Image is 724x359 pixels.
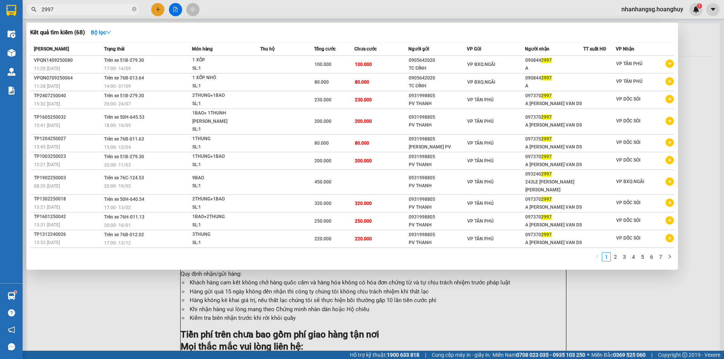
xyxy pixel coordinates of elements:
div: PV THANH [409,161,466,169]
div: PV THANH [409,239,466,247]
span: [PERSON_NAME] [34,46,69,52]
img: logo-vxr [6,5,16,16]
div: 1THUNG+1BAO [192,153,249,161]
sup: 1 [14,291,17,293]
div: TP1204250027 [34,135,102,143]
span: VP DỐC SỎI [616,157,640,163]
span: 17:00 - 13/12 [104,240,131,246]
span: Trên xe 51B-279.30 [104,93,144,98]
span: 230.000 [314,97,331,102]
div: 097370 [525,153,583,161]
span: 13:31 [DATE] [34,222,60,228]
span: 20:00 - 24/07 [104,101,131,107]
div: 097370 [525,196,583,203]
span: close-circle [132,7,137,11]
span: right [667,254,672,259]
span: Trên xe 76B-013.64 [104,75,144,81]
span: VP TÂN PHÚ [467,141,494,146]
span: VP Gửi [467,46,481,52]
span: Chưa cước [354,46,377,52]
span: Trên xe 76H-011.13 [104,214,144,220]
span: plus-circle [666,177,674,186]
span: 2997 [541,136,552,142]
span: VP DỐC SỎI [616,200,640,205]
div: 1 XỐP NHỎ [192,74,249,82]
span: plus-circle [666,95,674,103]
span: Trên xe 50H-645.53 [104,115,144,120]
span: 80.000 [314,79,329,85]
span: VP DỐC SỎI [616,235,640,241]
span: plus-circle [666,138,674,147]
div: SL: 1 [192,161,249,169]
h3: Kết quả tìm kiếm ( 68 ) [30,29,85,37]
span: VP TÂN PHÚ [616,61,643,66]
span: 100.000 [314,62,331,67]
span: 15:00 - 12/04 [104,145,131,150]
span: plus-circle [666,60,674,68]
li: 3 [620,252,629,261]
span: plus-circle [666,156,674,164]
span: 2997 [541,232,552,237]
span: Người nhận [525,46,549,52]
span: 18:00 - 16/05 [104,123,131,128]
span: VP DỐC SỎI [616,140,640,145]
span: 2997 [541,58,552,63]
div: SL: 1 [192,100,249,108]
strong: Bộ lọc [91,29,111,35]
div: 0931998805 [409,213,466,221]
span: Món hàng [192,46,213,52]
div: 097370 [525,231,583,239]
span: 11:28 [DATE] [34,84,60,89]
img: solution-icon [8,87,15,95]
div: 0931998805 [409,113,466,121]
button: left [593,252,602,261]
div: 2THUNG+1BAO [192,195,249,203]
div: TP2407250040 [34,92,102,100]
span: Trên xe 76B-012.02 [104,232,144,237]
div: A [525,64,583,72]
div: A [PERSON_NAME] VAN DS [525,221,583,229]
span: plus-circle [666,234,674,242]
div: A [PERSON_NAME] VAN DS [525,161,583,169]
span: plus-circle [666,117,674,125]
div: A [PERSON_NAME] VAN DS [525,203,583,211]
span: 2997 [541,171,552,177]
div: 1BAO+2THUNG [192,213,249,221]
div: 0931998805 [409,174,466,182]
div: A [PERSON_NAME] VAN DS [525,121,583,129]
span: search [31,7,37,12]
li: Previous Page [593,252,602,261]
span: Người gửi [408,46,429,52]
li: 1 [602,252,611,261]
div: VPQN0709250064 [34,74,102,82]
span: 200.000 [314,119,331,124]
span: 100.000 [355,62,372,67]
span: 200.000 [314,158,331,163]
span: VP DỐC SỎI [616,218,640,223]
div: 243LE [PERSON_NAME] [PERSON_NAME] [525,178,583,194]
div: PV THANH [409,100,466,108]
span: 80.000 [355,79,369,85]
li: Next Page [665,252,674,261]
a: 1 [602,253,610,261]
span: 2997 [541,154,552,159]
div: PV THANH [409,121,466,129]
span: 220.000 [314,236,331,241]
li: 7 [656,252,665,261]
span: VP BXQ.NGÃI [616,179,644,184]
span: VP BXQ.NGÃI [467,79,495,85]
div: SL: 1 [192,143,249,151]
span: 15:41 [DATE] [34,123,60,128]
div: 097370 [525,92,583,100]
span: 2997 [541,75,552,81]
span: VP TÂN PHÚ [467,158,494,163]
div: SL: 1 [192,203,249,212]
div: SL: 1 [192,182,249,190]
span: 17:00 - 14/09 [104,66,131,71]
div: TP1605250032 [34,113,102,121]
img: warehouse-icon [8,30,15,38]
span: VP TÂN PHÚ [467,201,494,206]
div: PV THANH [409,221,466,229]
span: 17:00 - 13/02 [104,205,131,210]
span: 20:00 - 16/01 [104,223,131,228]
